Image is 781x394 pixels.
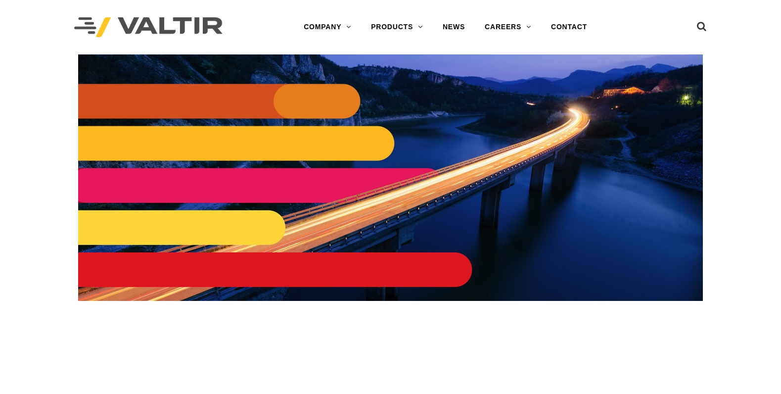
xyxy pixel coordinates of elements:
[361,17,433,37] a: PRODUCTS
[74,17,223,38] img: Valtir
[541,17,597,37] a: CONTACT
[433,17,475,37] a: NEWS
[475,17,541,37] a: CAREERS
[294,17,361,37] a: COMPANY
